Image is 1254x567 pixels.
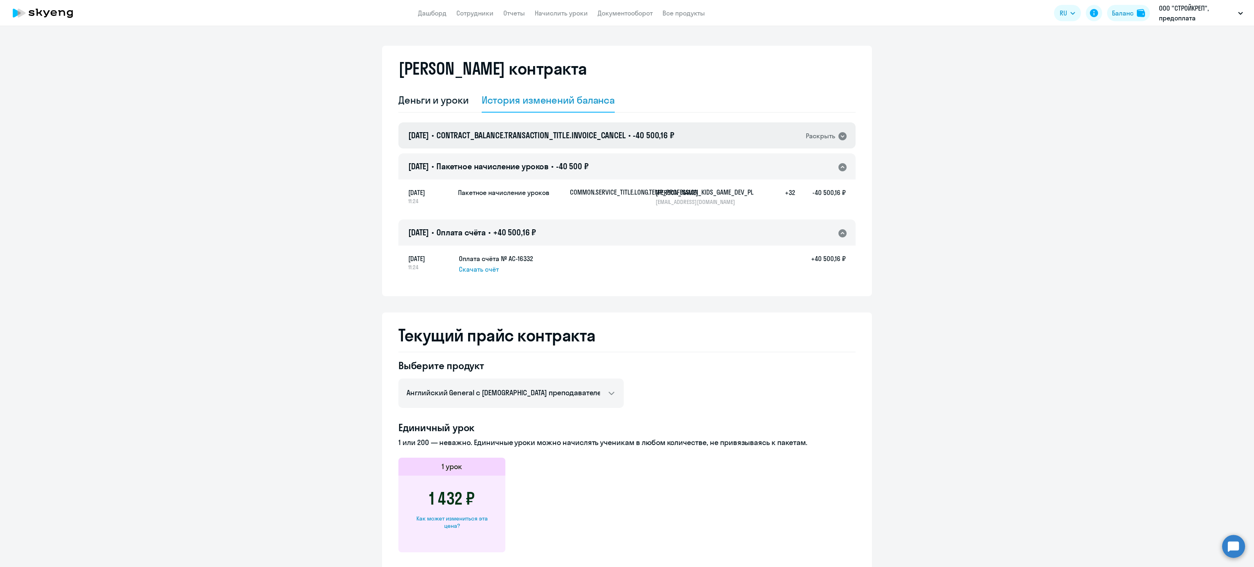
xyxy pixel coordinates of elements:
[503,9,525,17] a: Отчеты
[398,326,856,345] h2: Текущий прайс контракта
[795,188,846,206] h5: -40 500,16 ₽
[459,254,533,264] h5: Оплата счёта № AC-16332
[1112,8,1134,18] div: Баланс
[633,130,674,140] span: -40 500,16 ₽
[431,161,434,171] span: •
[488,227,491,237] span: •
[436,130,626,140] span: CONTRACT_BALANCE.TRANSACTION_TITLE.INVOICE_CANCEL
[806,131,835,141] div: Раскрыть
[411,515,492,529] div: Как может измениться эта цена?
[656,198,740,206] p: [EMAIL_ADDRESS][DOMAIN_NAME]
[570,188,631,197] p: COMMON.SERVICE_TITLE.LONG.TEMP_PROFESSION_KIDS_GAME_DEV_PL
[408,161,429,171] span: [DATE]
[431,130,434,140] span: •
[436,161,549,171] span: Пакетное начисление уроков
[408,254,452,264] span: [DATE]
[556,161,589,171] span: -40 500 ₽
[436,227,486,237] span: Оплата счёта
[459,264,499,274] span: Скачать счёт
[811,254,846,274] h5: +40 500,16 ₽
[482,93,615,106] div: История изменений баланса
[456,9,494,17] a: Сотрудники
[398,93,469,106] div: Деньги и уроки
[408,130,429,140] span: [DATE]
[493,227,536,237] span: +40 500,16 ₽
[398,437,856,448] p: 1 или 200 — неважно. Единичные уроки можно начислять ученикам в любом количестве, не привязываясь...
[769,188,795,206] h5: +32
[1155,3,1247,23] button: ООО "СТРОЙКРЕП", предоплата
[398,421,856,434] h4: Единичный урок
[1137,9,1145,17] img: balance
[656,188,740,197] h5: [PERSON_NAME]
[442,461,462,472] h5: 1 урок
[1054,5,1081,21] button: RU
[551,161,554,171] span: •
[1060,8,1067,18] span: RU
[628,130,631,140] span: •
[398,359,624,372] h4: Выберите продукт
[535,9,588,17] a: Начислить уроки
[431,227,434,237] span: •
[408,188,451,197] span: [DATE]
[418,9,447,17] a: Дашборд
[398,59,587,78] h2: [PERSON_NAME] контракта
[663,9,705,17] a: Все продукты
[1107,5,1150,21] button: Балансbalance
[1159,3,1235,23] p: ООО "СТРОЙКРЕП", предоплата
[598,9,653,17] a: Документооборот
[408,197,451,205] span: 11:24
[458,188,563,197] h5: Пакетное начисление уроков
[429,489,475,508] h3: 1 432 ₽
[408,227,429,237] span: [DATE]
[408,264,452,271] span: 11:24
